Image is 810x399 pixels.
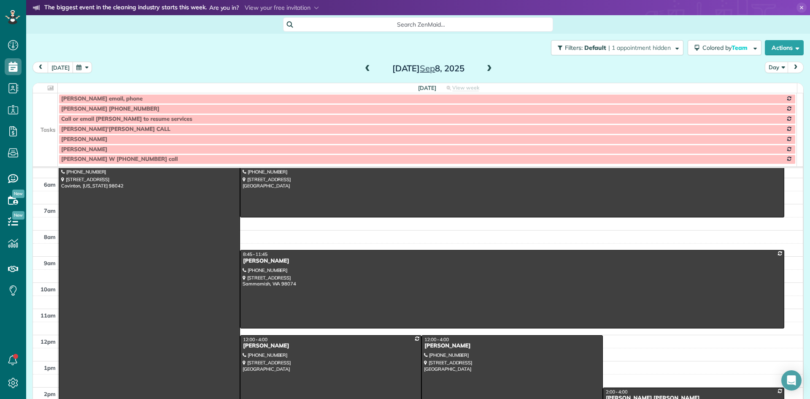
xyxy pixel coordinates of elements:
[243,337,267,342] span: 12:00 - 4:00
[12,190,24,198] span: New
[48,62,73,73] button: [DATE]
[32,62,49,73] button: prev
[61,146,107,153] span: [PERSON_NAME]
[12,211,24,220] span: New
[40,286,56,293] span: 10am
[420,63,435,73] span: Sep
[584,44,607,52] span: Default
[702,44,751,52] span: Colored by
[551,40,683,55] button: Filters: Default | 1 appointment hidden
[44,207,56,214] span: 7am
[608,44,671,52] span: | 1 appointment hidden
[61,126,170,133] span: [PERSON_NAME]'[PERSON_NAME] CALL
[765,62,788,73] button: Day
[61,156,178,163] span: [PERSON_NAME] W [PHONE_NUMBER] call
[44,181,56,188] span: 6am
[243,251,267,257] span: 8:45 - 11:45
[243,258,782,265] div: [PERSON_NAME]
[61,95,143,102] span: [PERSON_NAME] email, phone
[61,106,159,112] span: [PERSON_NAME] [PHONE_NUMBER]
[44,3,207,13] strong: The biggest event in the cleaning industry starts this week.
[788,62,804,73] button: next
[40,312,56,319] span: 11am
[781,370,802,391] div: Open Intercom Messenger
[40,338,56,345] span: 12pm
[209,3,239,13] span: Are you in?
[565,44,583,52] span: Filters:
[547,40,683,55] a: Filters: Default | 1 appointment hidden
[44,364,56,371] span: 1pm
[375,64,481,73] h2: [DATE] 8, 2025
[688,40,761,55] button: Colored byTeam
[243,342,419,350] div: [PERSON_NAME]
[424,337,449,342] span: 12:00 - 4:00
[33,14,371,25] li: The world’s leading virtual event for cleaning business owners.
[44,391,56,397] span: 2pm
[44,233,56,240] span: 8am
[424,342,600,350] div: [PERSON_NAME]
[452,84,479,91] span: View week
[44,260,56,266] span: 9am
[606,389,628,395] span: 2:00 - 4:00
[732,44,749,52] span: Team
[61,136,107,143] span: [PERSON_NAME]
[61,116,192,122] span: Call or email [PERSON_NAME] to resume services
[418,84,436,91] span: [DATE]
[765,40,804,55] button: Actions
